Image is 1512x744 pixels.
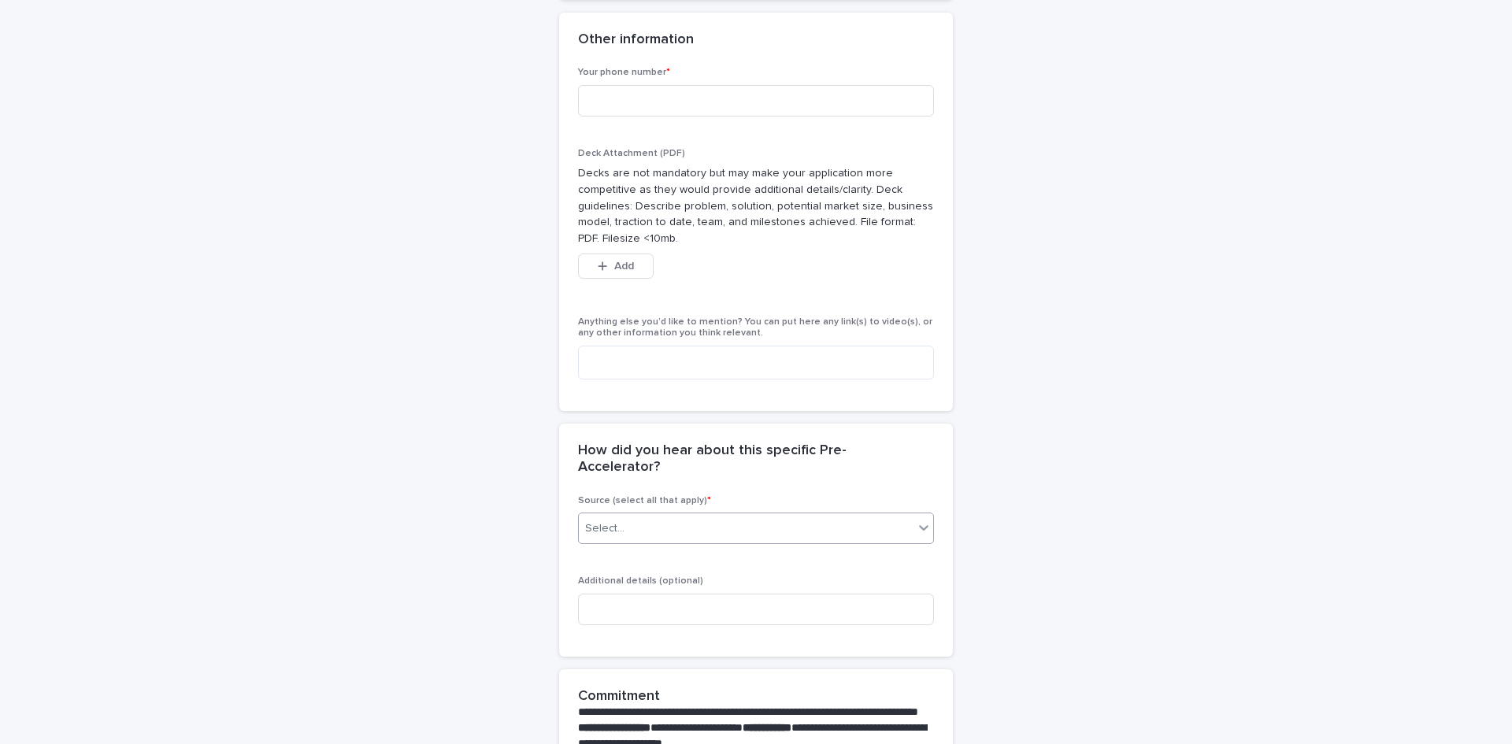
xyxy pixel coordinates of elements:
h2: Other information [578,31,694,49]
span: Anything else you’d like to mention? You can put here any link(s) to video(s), or any other infor... [578,317,932,338]
div: Select... [585,520,624,537]
span: Source (select all that apply) [578,496,711,505]
h2: How did you hear about this specific Pre-Accelerator? [578,442,928,476]
span: Your phone number [578,68,670,77]
span: Add [614,261,634,272]
span: Deck Attachment (PDF) [578,149,685,158]
p: Decks are not mandatory but may make your application more competitive as they would provide addi... [578,165,934,247]
span: Additional details (optional) [578,576,703,586]
button: Add [578,254,654,279]
h2: Commitment [578,688,660,705]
